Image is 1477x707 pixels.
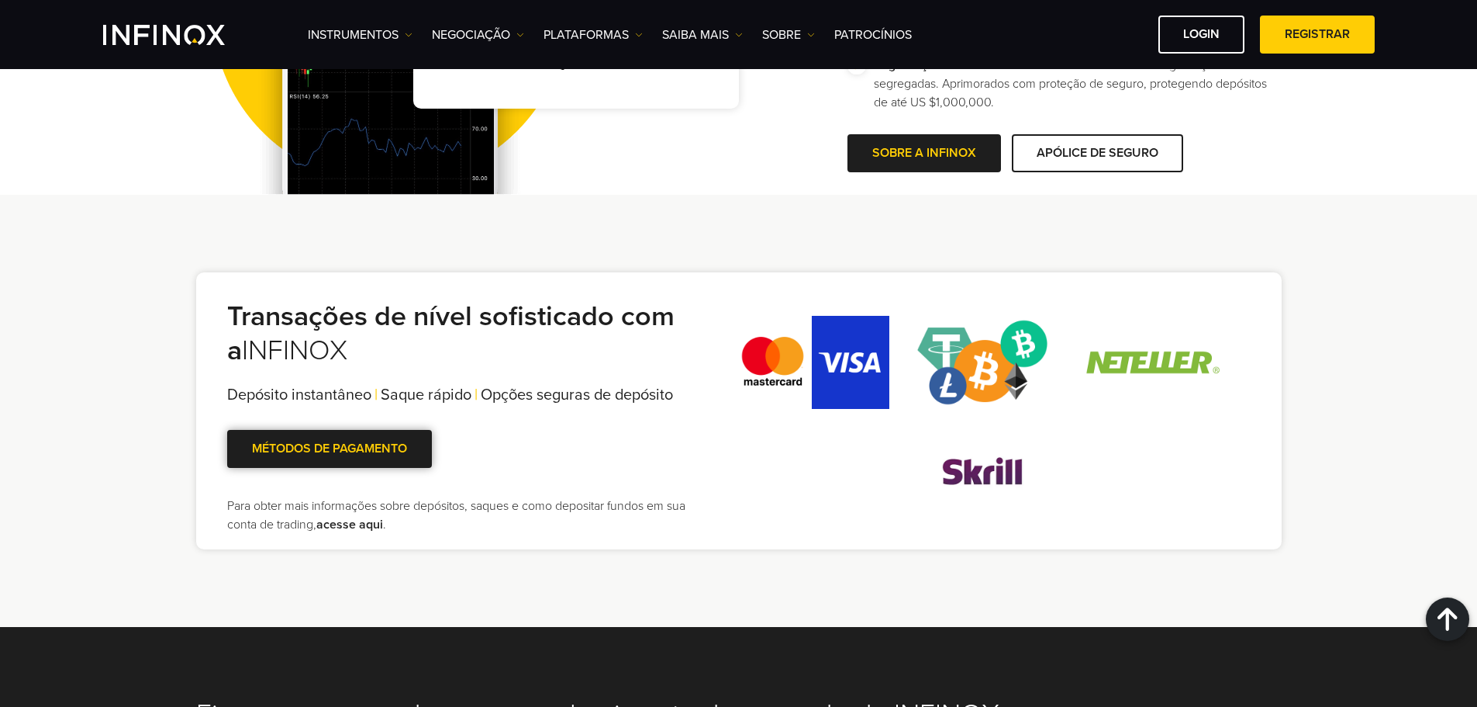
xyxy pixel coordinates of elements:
p: Seus fundos são mantidos em segurança em contas segregadas. Aprimorados com proteção de seguro, p... [874,56,1282,112]
a: Instrumentos [308,26,412,44]
a: SOBRE [762,26,815,44]
a: NEGOCIAÇÃO [432,26,524,44]
span: | [475,386,478,404]
a: Login [1158,16,1244,54]
p: Para obter mais informações sobre depósitos, saques e como depositar fundos em sua conta de tradi... [227,497,715,534]
span: Saque rápido [381,386,471,404]
strong: Segurança do cliente: [874,57,995,73]
a: APÓLICE DE SEGURO [1012,134,1183,172]
a: acesse aqui [316,517,383,532]
a: Patrocínios [834,26,912,44]
img: crypto_solution.webp [905,316,1060,409]
a: Registrar [1260,16,1375,54]
a: INFINOX Logo [103,25,261,45]
img: credit_card.webp [734,316,889,409]
span: Opções seguras de depósito [481,386,673,404]
a: Saiba mais [662,26,743,44]
strong: Transações de nível sofisticado com a [227,300,675,367]
img: neteller.webp [1075,316,1230,409]
span: | [374,386,378,404]
a: SOBRE A INFINOX [847,134,1001,172]
h2: INFINOX [227,300,715,368]
img: skrill.webp [905,425,1060,518]
span: Depósito instantâneo [227,386,371,404]
a: MÉTODOS DE PAGAMENTO [227,430,432,468]
a: PLATAFORMAS [544,26,643,44]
